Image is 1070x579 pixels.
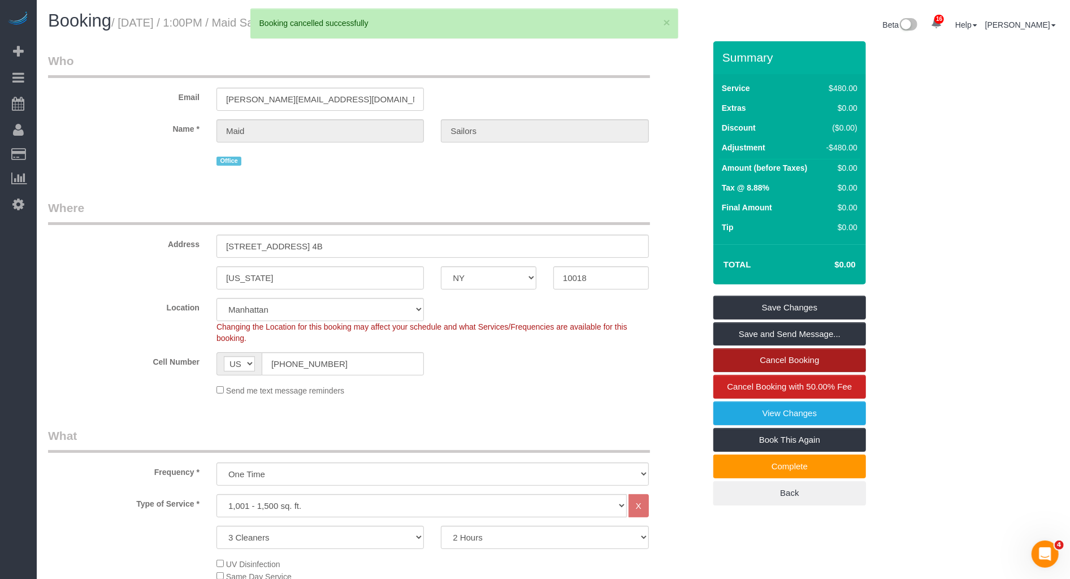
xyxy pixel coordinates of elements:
label: Final Amount [722,202,772,213]
iframe: Intercom live chat [1032,541,1059,568]
div: $0.00 [822,102,857,114]
legend: Where [48,200,650,225]
a: Save Changes [713,296,866,319]
a: Help [955,20,977,29]
label: Amount (before Taxes) [722,162,807,174]
div: $0.00 [822,182,857,193]
a: 16 [925,11,947,36]
span: 16 [934,15,944,24]
a: Cancel Booking [713,348,866,372]
a: View Changes [713,401,866,425]
label: Discount [722,122,756,133]
strong: Total [724,260,751,269]
span: Office [216,157,241,166]
h3: Summary [722,51,860,64]
label: Name * [40,119,208,135]
label: Tax @ 8.88% [722,182,769,193]
span: Send me text message reminders [226,386,344,395]
div: -$480.00 [822,142,857,153]
a: Save and Send Message... [713,322,866,346]
legend: Who [48,53,650,78]
label: Location [40,298,208,313]
button: × [664,16,670,28]
span: Booking [48,11,111,31]
small: / [DATE] / 1:00PM / Maid Sailors [111,16,309,29]
label: Service [722,83,750,94]
label: Type of Service * [40,494,208,509]
div: Booking cancelled successfully [259,18,669,29]
a: Back [713,481,866,505]
input: Last Name [441,119,648,142]
span: UV Disinfection [226,560,280,569]
div: ($0.00) [822,122,857,133]
div: $480.00 [822,83,857,94]
legend: What [48,427,650,453]
label: Frequency * [40,463,208,478]
label: Tip [722,222,734,233]
input: Zip Code [553,266,649,289]
a: Complete [713,455,866,478]
input: City [216,266,424,289]
a: Book This Again [713,428,866,452]
label: Cell Number [40,352,208,368]
input: Email [216,88,424,111]
div: $0.00 [822,162,857,174]
div: $0.00 [822,222,857,233]
label: Address [40,235,208,250]
span: Changing the Location for this booking may affect your schedule and what Services/Frequencies are... [216,322,627,343]
h4: $0.00 [801,260,856,270]
input: Cell Number [262,352,424,375]
img: New interface [899,18,917,33]
div: $0.00 [822,202,857,213]
a: [PERSON_NAME] [985,20,1056,29]
label: Email [40,88,208,103]
label: Extras [722,102,746,114]
a: Cancel Booking with 50.00% Fee [713,375,866,399]
input: First Name [216,119,424,142]
span: Cancel Booking with 50.00% Fee [727,382,852,391]
a: Beta [883,20,918,29]
span: 4 [1055,541,1064,550]
img: Automaid Logo [7,11,29,27]
label: Adjustment [722,142,765,153]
